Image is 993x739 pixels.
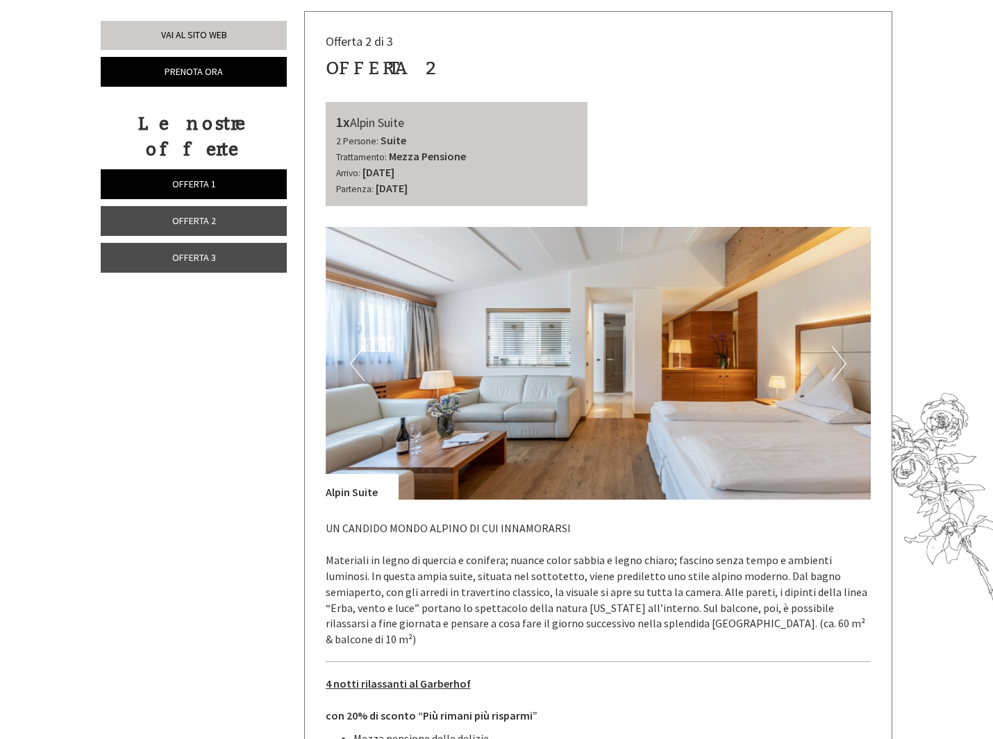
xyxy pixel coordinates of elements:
[326,33,393,49] span: Offerta 2 di 3
[389,149,466,163] b: Mezza Pensione
[336,135,378,147] small: 2 Persone:
[101,111,283,162] div: Le nostre offerte
[326,56,437,81] div: Offerta 2
[172,178,216,190] span: Offerta 1
[326,227,871,500] img: image
[101,57,287,87] a: Prenota ora
[336,112,578,133] div: Alpin Suite
[350,346,365,381] button: Previous
[326,520,871,647] p: UN CANDIDO MONDO ALPINO DI CUI INNAMORARSI Materiali in legno di quercia e conifera; nuance color...
[172,251,216,264] span: Offerta 3
[336,183,374,195] small: Partenza:
[326,677,537,722] strong: con 20% di sconto “Più rimani più risparmi”
[376,181,408,195] b: [DATE]
[326,474,399,500] div: Alpin Suite
[336,167,360,179] small: Arrivo:
[362,165,394,179] b: [DATE]
[336,113,350,130] b: 1x
[101,21,287,50] a: Vai al sito web
[381,133,406,147] b: Suite
[336,151,387,163] small: Trattamento:
[172,214,216,227] span: Offerta 2
[326,677,471,690] u: 4 notti rilassanti al Garberhof
[832,346,846,381] button: Next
